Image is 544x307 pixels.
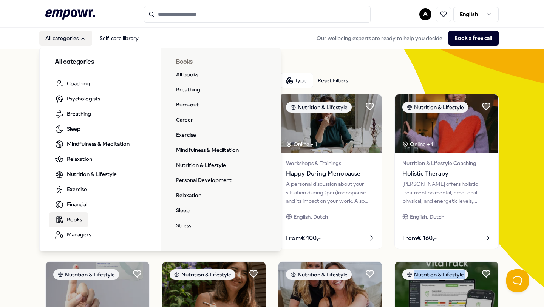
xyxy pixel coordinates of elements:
[278,94,382,153] img: package image
[49,167,123,182] a: Nutrition & Lifestyle
[49,197,93,212] a: Financial
[448,31,499,46] button: Book a free call
[402,269,468,280] div: Nutrition & Lifestyle
[286,140,317,148] div: Online + 1
[286,233,321,243] span: From € 100,-
[170,143,245,158] a: Mindfulness & Meditation
[39,31,92,46] button: All categories
[395,94,498,153] img: package image
[170,128,202,143] a: Exercise
[55,57,145,67] h3: All categories
[40,48,281,251] div: All categories
[318,76,348,85] div: Reset Filters
[170,173,238,188] a: Personal Development
[311,31,499,46] div: Our wellbeing experts are ready to help you decide
[67,94,100,103] span: Psychologists
[49,122,87,137] a: Sleep
[49,106,97,122] a: Breathing
[49,227,97,242] a: Managers
[402,169,491,179] span: Holistic Therapy
[94,31,145,46] a: Self-care library
[506,269,529,292] iframe: Help Scout Beacon - Open
[39,31,145,46] nav: Main
[49,152,98,167] a: Relaxation
[170,113,199,128] a: Career
[67,170,117,178] span: Nutrition & Lifestyle
[176,57,266,67] h3: Books
[170,97,205,113] a: Burn-out
[278,94,382,249] a: package imageNutrition & LifestyleOnline + 1Workshops & TrainingsHappy During MenopauseA personal...
[294,213,328,221] span: English, Dutch
[170,67,204,82] a: All books
[170,269,235,280] div: Nutrition & Lifestyle
[49,137,136,152] a: Mindfulness & Meditation
[67,140,130,148] span: Mindfulness & Meditation
[286,180,374,205] div: A personal discussion about your situation during (peri)menopause and its impact on your work. Al...
[67,215,82,224] span: Books
[67,125,80,133] span: Sleep
[144,6,371,23] input: Search for products, categories or subcategories
[410,213,444,221] span: English, Dutch
[402,140,433,148] div: Online + 1
[67,110,91,118] span: Breathing
[49,76,96,91] a: Coaching
[402,233,437,243] span: From € 160,-
[67,155,92,163] span: Relaxation
[49,91,106,106] a: Psychologists
[170,188,207,203] a: Relaxation
[67,79,90,88] span: Coaching
[402,159,491,167] span: Nutrition & Lifestyle Coaching
[49,182,93,197] a: Exercise
[286,169,374,179] span: Happy During Menopause
[402,180,491,205] div: [PERSON_NAME] offers holistic treatment on mental, emotional, physical, and energetic levels, ens...
[286,269,352,280] div: Nutrition & Lifestyle
[170,82,206,97] a: Breathing
[281,73,313,88] button: Type
[67,200,87,208] span: Financial
[402,102,468,113] div: Nutrition & Lifestyle
[170,158,232,173] a: Nutrition & Lifestyle
[394,94,499,249] a: package imageNutrition & LifestyleOnline + 1Nutrition & Lifestyle CoachingHolistic Therapy[PERSON...
[419,8,431,20] button: A
[67,230,91,239] span: Managers
[49,212,88,227] a: Books
[286,102,352,113] div: Nutrition & Lifestyle
[53,269,119,280] div: Nutrition & Lifestyle
[170,203,196,218] a: Sleep
[67,185,87,193] span: Exercise
[286,159,374,167] span: Workshops & Trainings
[170,218,197,233] a: Stress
